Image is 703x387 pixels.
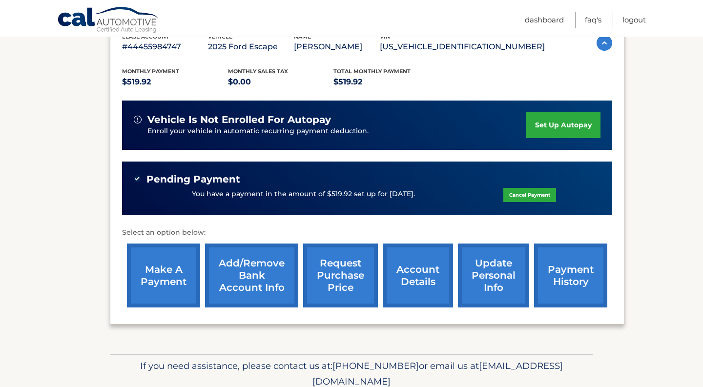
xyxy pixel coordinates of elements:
img: check-green.svg [134,175,141,182]
p: $0.00 [228,75,334,89]
a: Cal Automotive [57,6,160,35]
span: Total Monthly Payment [333,68,411,75]
p: You have a payment in the amount of $519.92 set up for [DATE]. [192,189,415,200]
p: $519.92 [333,75,439,89]
p: #44455984747 [122,40,208,54]
a: request purchase price [303,244,378,307]
img: alert-white.svg [134,116,142,123]
span: Monthly Payment [122,68,179,75]
img: accordion-active.svg [597,35,612,51]
span: [PHONE_NUMBER] [332,360,419,371]
a: update personal info [458,244,529,307]
p: Enroll your vehicle in automatic recurring payment deduction. [147,126,526,137]
a: Add/Remove bank account info [205,244,298,307]
a: payment history [534,244,607,307]
span: Pending Payment [146,173,240,185]
span: vehicle is not enrolled for autopay [147,114,331,126]
a: FAQ's [585,12,601,28]
p: Select an option below: [122,227,612,239]
p: 2025 Ford Escape [208,40,294,54]
p: [PERSON_NAME] [294,40,380,54]
a: account details [383,244,453,307]
a: make a payment [127,244,200,307]
a: Logout [622,12,646,28]
p: [US_VEHICLE_IDENTIFICATION_NUMBER] [380,40,545,54]
a: Dashboard [525,12,564,28]
a: Cancel Payment [503,188,556,202]
span: Monthly sales Tax [228,68,288,75]
p: $519.92 [122,75,228,89]
a: set up autopay [526,112,600,138]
